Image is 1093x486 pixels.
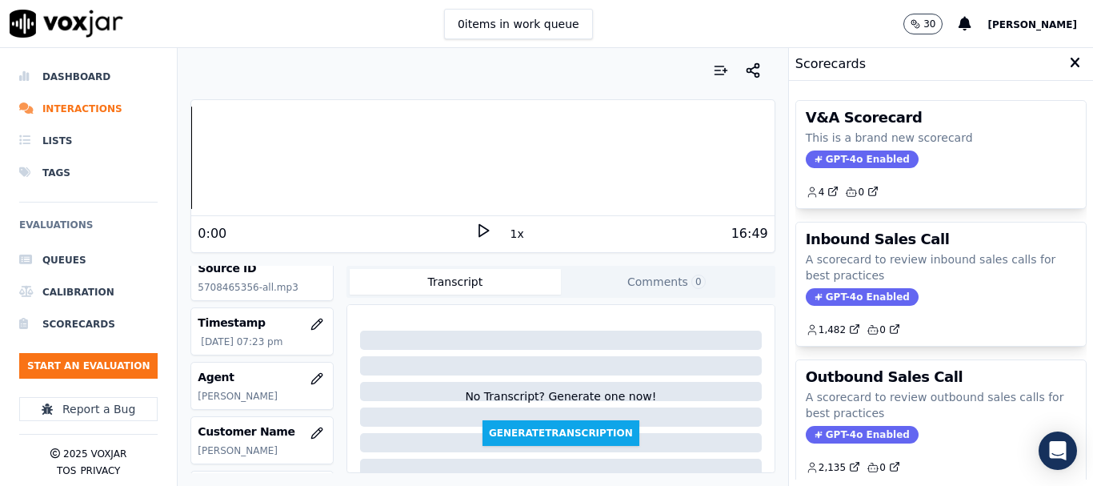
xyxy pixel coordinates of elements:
[444,9,593,39] button: 0items in work queue
[198,390,326,403] p: [PERSON_NAME]
[806,151,919,168] span: GPT-4o Enabled
[806,130,1076,146] p: This is a brand new scorecard
[482,420,639,446] button: GenerateTranscription
[806,426,919,444] span: GPT-4o Enabled
[63,448,126,460] p: 2025 Voxjar
[806,251,1076,283] p: A scorecard to review inbound sales calls for best practices
[691,275,706,289] span: 0
[19,61,158,93] a: Dashboard
[19,308,158,340] a: Scorecards
[507,223,527,245] button: 1x
[465,388,656,420] div: No Transcript? Generate one now!
[198,260,326,276] h3: Source ID
[806,110,1076,125] h3: V&A Scorecard
[198,444,326,457] p: [PERSON_NAME]
[80,464,120,477] button: Privacy
[19,157,158,189] a: Tags
[806,186,839,199] a: 4
[19,276,158,308] a: Calibration
[731,224,768,243] div: 16:49
[806,461,867,474] button: 2,135
[845,186,879,199] a: 0
[806,461,860,474] a: 2,135
[198,315,326,331] h3: Timestamp
[903,14,959,34] button: 30
[19,125,158,157] a: Lists
[19,397,158,421] button: Report a Bug
[198,224,226,243] div: 0:00
[198,281,326,294] p: 5708465356-all.mp3
[57,464,76,477] button: TOS
[987,19,1077,30] span: [PERSON_NAME]
[19,244,158,276] a: Queues
[1039,432,1077,470] div: Open Intercom Messenger
[198,424,326,440] h3: Customer Name
[806,186,846,199] button: 4
[806,370,1076,384] h3: Outbound Sales Call
[923,18,935,30] p: 30
[789,48,1093,81] div: Scorecards
[350,269,561,295] button: Transcript
[987,14,1093,34] button: [PERSON_NAME]
[201,335,326,348] p: [DATE] 07:23 pm
[806,323,860,336] a: 1,482
[19,215,158,244] h6: Evaluations
[903,14,943,34] button: 30
[867,461,900,474] a: 0
[10,10,123,38] img: voxjar logo
[867,323,900,336] a: 0
[19,93,158,125] a: Interactions
[198,369,326,385] h3: Agent
[806,232,1076,247] h3: Inbound Sales Call
[19,353,158,379] button: Start an Evaluation
[806,389,1076,421] p: A scorecard to review outbound sales calls for best practices
[806,288,919,306] span: GPT-4o Enabled
[561,269,772,295] button: Comments
[806,323,867,336] button: 1,482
